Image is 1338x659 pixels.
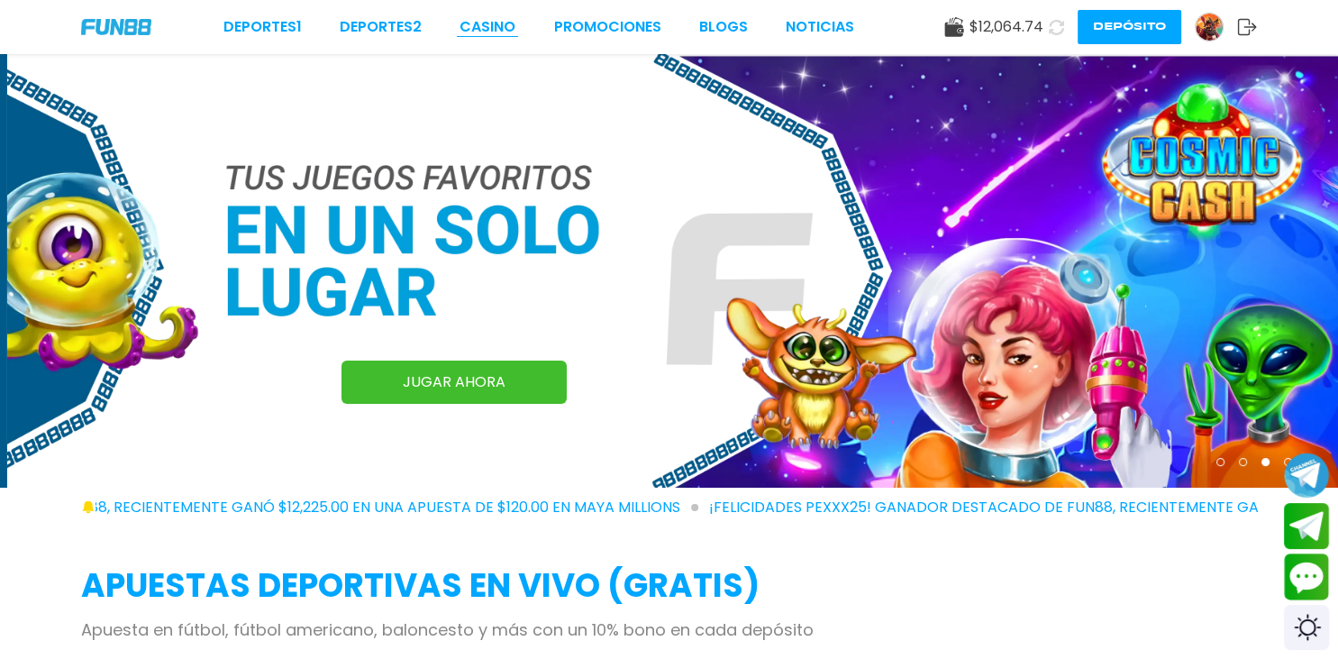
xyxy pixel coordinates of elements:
button: Join telegram channel [1284,452,1329,499]
a: BLOGS [699,16,748,38]
h2: APUESTAS DEPORTIVAS EN VIVO (gratis) [81,562,1257,610]
button: Join telegram [1284,503,1329,550]
a: Deportes2 [340,16,422,38]
a: CASINO [460,16,515,38]
div: Switch theme [1284,605,1329,650]
button: Depósito [1078,10,1181,44]
button: Contact customer service [1284,554,1329,600]
a: NOTICIAS [786,16,854,38]
a: Avatar [1195,13,1237,41]
a: JUGAR AHORA [341,361,567,404]
a: Promociones [554,16,661,38]
p: Apuesta en fútbol, fútbol americano, baloncesto y más con un 10% bono en cada depósito [81,618,1257,642]
span: $ 12,064.74 [969,16,1043,38]
a: Deportes1 [223,16,302,38]
img: Avatar [1196,14,1223,41]
img: Company Logo [81,19,151,34]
